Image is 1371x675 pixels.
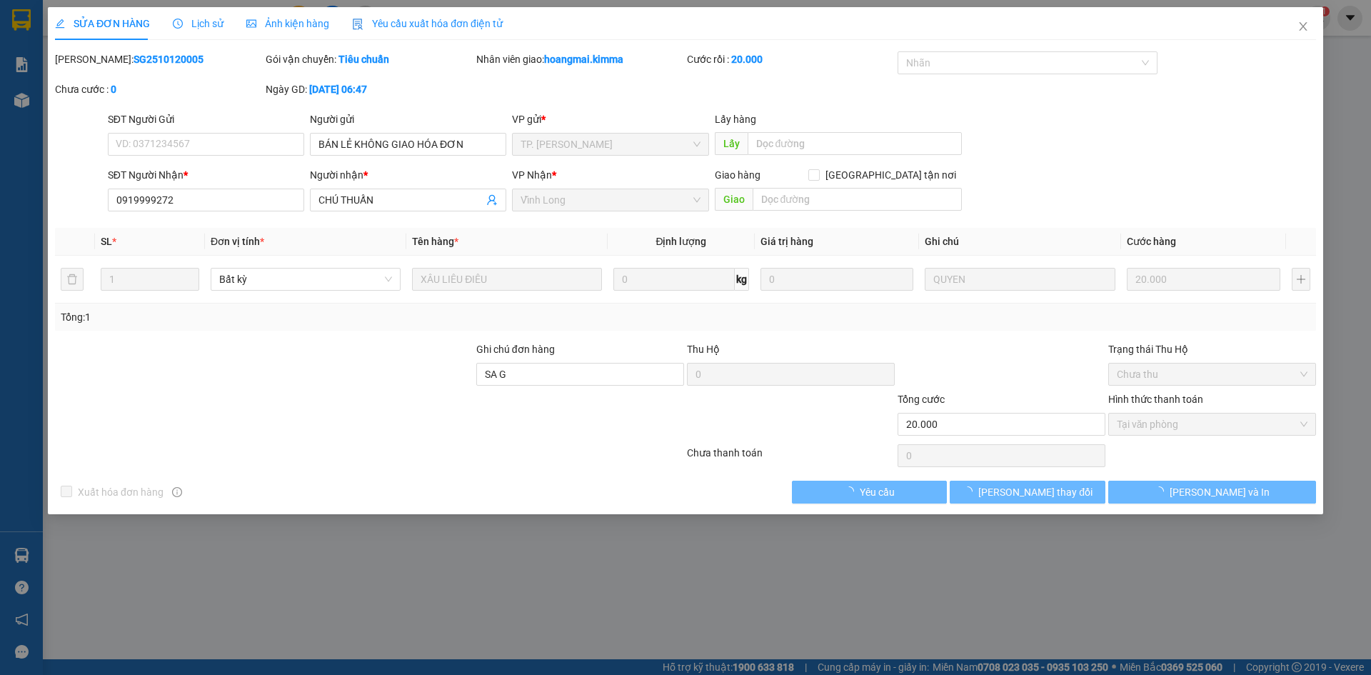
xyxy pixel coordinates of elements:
span: [PERSON_NAME] thay đổi [978,484,1093,500]
span: Giá trị hàng [760,236,813,247]
span: Yêu cầu [860,484,895,500]
th: Ghi chú [920,228,1121,256]
div: [PERSON_NAME]: [55,51,263,67]
span: Tổng cước [898,394,945,405]
span: Giao [715,188,753,211]
div: Chưa thanh toán [685,445,896,470]
span: Yêu cầu xuất hóa đơn điện tử [352,18,503,29]
span: user-add [487,194,498,206]
div: Cước rồi : [687,51,895,67]
span: Giao hàng [715,169,760,181]
div: Tổng: 1 [61,309,529,325]
b: [DATE] 06:47 [309,84,367,95]
span: Lấy hàng [715,114,756,125]
input: Dọc đường [753,188,962,211]
div: Gói vận chuyển: [266,51,473,67]
div: SĐT Người Gửi [108,111,304,127]
span: SỬA ĐƠN HÀNG [55,18,150,29]
span: TP. Hồ Chí Minh [521,134,700,155]
b: 0 [111,84,116,95]
span: SL [101,236,112,247]
div: Nhân viên giao: [476,51,684,67]
span: picture [246,19,256,29]
input: Ghi Chú [925,268,1115,291]
b: 20.000 [731,54,763,65]
button: [PERSON_NAME] thay đổi [950,481,1105,504]
input: 0 [760,268,914,291]
div: Trạng thái Thu Hộ [1108,341,1316,357]
span: Xuất hóa đơn hàng [72,484,169,500]
label: Ghi chú đơn hàng [476,344,555,355]
span: clock-circle [173,19,183,29]
span: loading [963,486,978,496]
span: Ảnh kiện hàng [246,18,329,29]
span: Cước hàng [1127,236,1176,247]
span: Chưa thu [1117,364,1307,385]
span: loading [1154,486,1170,496]
div: VP gửi [513,111,709,127]
b: SG2510120005 [134,54,204,65]
b: Tiêu chuẩn [338,54,389,65]
b: hoangmai.kimma [544,54,623,65]
span: Lấy [715,132,748,155]
img: icon [352,19,363,30]
span: [GEOGRAPHIC_DATA] tận nơi [820,167,962,183]
input: Dọc đường [748,132,962,155]
div: SĐT Người Nhận [108,167,304,183]
span: Thu Hộ [687,344,720,355]
span: [PERSON_NAME] và In [1170,484,1270,500]
div: Chưa cước : [55,81,263,97]
label: Hình thức thanh toán [1108,394,1203,405]
span: edit [55,19,65,29]
button: plus [1292,268,1310,291]
span: Đơn vị tính [211,236,264,247]
span: loading [845,486,860,496]
span: info-circle [172,487,182,497]
span: Định lượng [656,236,707,247]
span: Tên hàng [412,236,458,247]
input: VD: Bàn, Ghế [412,268,602,291]
div: Ngày GD: [266,81,473,97]
span: Lịch sử [173,18,224,29]
span: Bất kỳ [219,269,392,290]
button: Yêu cầu [793,481,948,504]
span: Vĩnh Long [521,189,700,211]
button: [PERSON_NAME] và In [1108,481,1316,504]
button: Close [1283,7,1323,47]
input: 0 [1127,268,1280,291]
span: kg [735,268,749,291]
input: Ghi chú đơn hàng [476,363,684,386]
span: Tại văn phòng [1117,414,1307,435]
span: close [1297,21,1309,32]
span: VP Nhận [513,169,553,181]
div: Người gửi [310,111,506,127]
div: Người nhận [310,167,506,183]
button: delete [61,268,84,291]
